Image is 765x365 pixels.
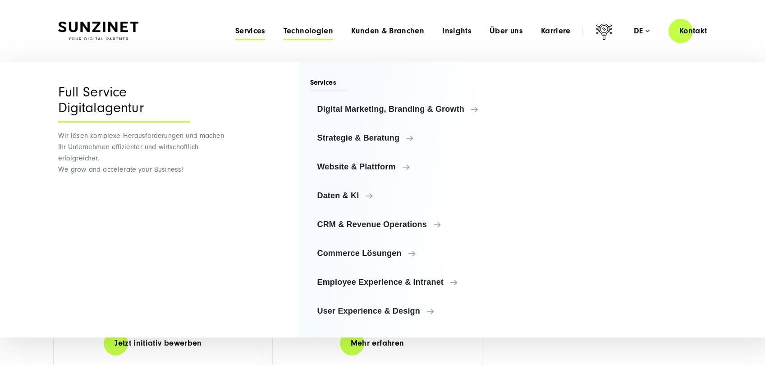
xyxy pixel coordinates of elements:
[669,18,718,44] a: Kontakt
[310,78,348,91] span: Services
[317,133,496,142] span: Strategie & Beratung
[310,300,504,322] a: User Experience & Design
[310,156,504,178] a: Website & Plattform
[235,27,266,36] a: Services
[310,185,504,206] a: Daten & KI
[310,127,504,149] a: Strategie & Beratung
[317,306,496,315] span: User Experience & Design
[317,278,496,287] span: Employee Experience & Intranet
[340,330,415,356] a: Mehr erfahren
[104,330,213,356] a: Jetzt initiativ bewerben
[317,105,496,114] span: Digital Marketing, Branding & Growth
[310,242,504,264] a: Commerce Lösungen
[351,27,424,36] a: Kunden & Branchen
[58,84,190,123] div: Full Service Digitalagentur
[310,214,504,235] a: CRM & Revenue Operations
[58,132,224,173] span: Wir lösen komplexe Herausforderungen und machen Ihr Unternehmen effizienter und wirtschaftlich er...
[317,220,496,229] span: CRM & Revenue Operations
[284,27,333,36] a: Technologien
[310,98,504,120] a: Digital Marketing, Branding & Growth
[317,249,496,258] span: Commerce Lösungen
[541,27,571,36] a: Karriere
[317,162,496,171] span: Website & Plattform
[490,27,523,36] a: Über uns
[58,22,138,41] img: SUNZINET Full Service Digital Agentur
[310,271,504,293] a: Employee Experience & Intranet
[317,191,496,200] span: Daten & KI
[442,27,472,36] a: Insights
[634,27,650,36] div: de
